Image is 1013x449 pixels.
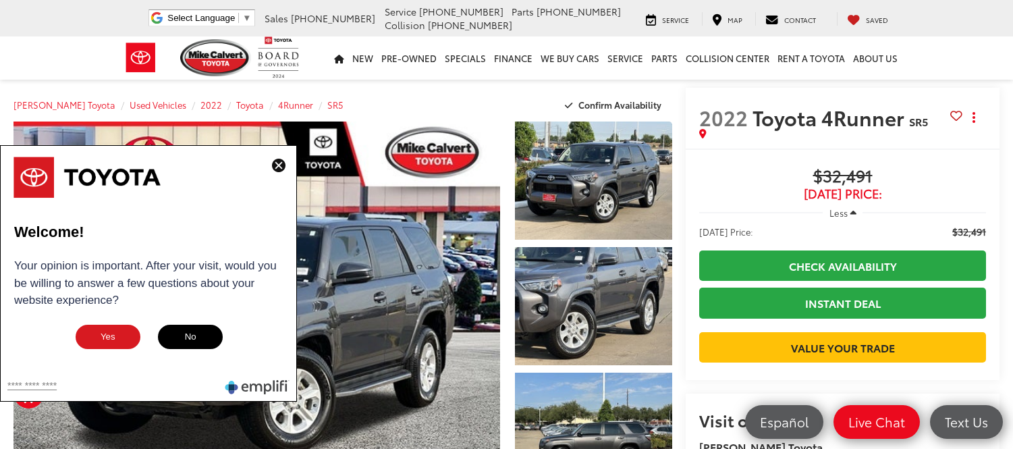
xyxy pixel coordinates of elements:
[167,13,251,23] a: Select Language​
[578,99,661,111] span: Confirm Availability
[699,288,986,318] a: Instant Deal
[745,405,823,439] a: Español
[238,13,239,23] span: ​
[682,36,773,80] a: Collision Center
[753,413,815,430] span: Español
[385,18,425,32] span: Collision
[702,12,752,26] a: Map
[930,405,1003,439] a: Text Us
[973,112,975,123] span: dropdown dots
[200,99,222,111] a: 2022
[752,103,909,132] span: Toyota 4Runner
[909,113,928,129] span: SR5
[603,36,647,80] a: Service
[952,225,986,238] span: $32,491
[242,13,251,23] span: ▼
[513,246,674,367] img: 2022 Toyota 4Runner SR5
[829,207,848,219] span: Less
[662,15,689,25] span: Service
[699,332,986,363] a: Value Your Trade
[115,36,166,80] img: Toyota
[837,12,898,26] a: My Saved Vehicles
[515,122,672,240] a: Expand Photo 1
[755,12,826,26] a: Contact
[537,5,621,18] span: [PHONE_NUMBER]
[441,36,490,80] a: Specials
[699,103,748,132] span: 2022
[938,413,995,430] span: Text Us
[490,36,537,80] a: Finance
[866,15,888,25] span: Saved
[428,18,512,32] span: [PHONE_NUMBER]
[728,15,742,25] span: Map
[962,105,986,129] button: Actions
[236,99,264,111] a: Toyota
[327,99,344,111] a: SR5
[515,247,672,365] a: Expand Photo 2
[833,405,920,439] a: Live Chat
[348,36,377,80] a: New
[13,99,115,111] a: [PERSON_NAME] Toyota
[849,36,902,80] a: About Us
[265,11,288,25] span: Sales
[330,36,348,80] a: Home
[699,225,753,238] span: [DATE] Price:
[291,11,375,25] span: [PHONE_NUMBER]
[512,5,534,18] span: Parts
[130,99,186,111] a: Used Vehicles
[513,120,674,241] img: 2022 Toyota 4Runner SR5
[419,5,503,18] span: [PHONE_NUMBER]
[385,5,416,18] span: Service
[377,36,441,80] a: Pre-Owned
[842,413,912,430] span: Live Chat
[180,39,252,76] img: Mike Calvert Toyota
[823,201,863,225] button: Less
[557,93,673,117] button: Confirm Availability
[167,13,235,23] span: Select Language
[699,411,986,429] h2: Visit our Store
[278,99,313,111] a: 4Runner
[699,167,986,187] span: $32,491
[647,36,682,80] a: Parts
[636,12,699,26] a: Service
[773,36,849,80] a: Rent a Toyota
[784,15,816,25] span: Contact
[537,36,603,80] a: WE BUY CARS
[699,187,986,201] span: [DATE] Price:
[699,250,986,281] a: Check Availability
